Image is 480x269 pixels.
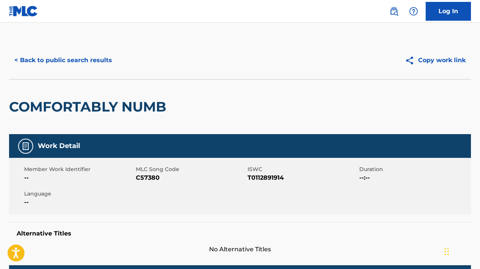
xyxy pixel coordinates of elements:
[400,51,471,70] button: Copy work link
[409,7,418,16] img: help
[359,173,469,182] span: --:--
[359,165,469,173] span: Duration
[9,51,117,70] button: < Back to public search results
[24,198,134,207] span: --
[442,233,480,269] iframe: Chat Widget
[405,56,418,65] img: Copy work link
[406,4,421,19] div: Help
[445,240,449,263] div: Drag
[9,98,170,115] h2: COMFORTABLY NUMB
[389,7,398,16] img: search
[38,142,80,150] h5: Work Detail
[24,190,134,198] span: Language
[136,173,246,182] span: C57380
[136,165,246,173] span: MLC Song Code
[248,165,357,173] span: ISWC
[9,245,471,254] span: No Alternative Titles
[248,173,357,182] span: T0112891914
[426,2,471,21] a: Log In
[24,173,134,182] span: --
[9,6,38,17] img: MLC Logo
[21,142,30,151] img: Work Detail
[24,165,134,173] span: Member Work Identifier
[17,230,463,237] h5: Alternative Titles
[386,4,402,19] a: Public Search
